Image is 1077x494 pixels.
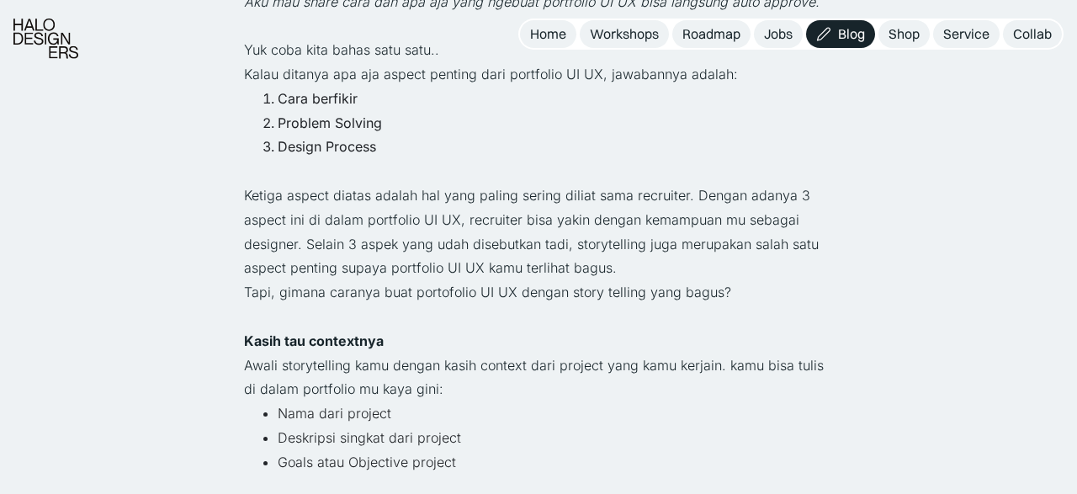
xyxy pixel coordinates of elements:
[878,20,930,48] a: Shop
[278,426,833,450] li: Deskripsi singkat dari project
[520,20,576,48] a: Home
[1003,20,1062,48] a: Collab
[244,159,833,183] p: ‍
[590,25,659,43] div: Workshops
[244,332,384,349] strong: Kasih tau contextnya
[244,13,833,38] p: ‍
[806,20,875,48] a: Blog
[682,25,740,43] div: Roadmap
[278,111,833,135] li: Problem Solving
[244,183,833,280] p: Ketiga aspect diatas adalah hal yang paling sering diliat sama recruiter. Dengan adanya 3 aspect ...
[278,450,833,475] li: Goals atau Objective project
[1013,25,1052,43] div: Collab
[764,25,793,43] div: Jobs
[530,25,566,43] div: Home
[244,305,833,329] p: ‍
[754,20,803,48] a: Jobs
[244,62,833,87] p: Kalau ditanya apa aja aspect penting dari portfolio UI UX, jawabannya adalah:
[889,25,920,43] div: Shop
[278,135,833,159] li: Design Process
[278,87,833,111] li: Cara berfikir
[244,353,833,402] p: Awali storytelling kamu dengan kasih context dari project yang kamu kerjain. kamu bisa tulis di d...
[278,401,833,426] li: Nama dari project
[933,20,1000,48] a: Service
[244,280,833,305] p: Tapi, gimana caranya buat portofolio UI UX dengan story telling yang bagus?
[838,25,865,43] div: Blog
[672,20,751,48] a: Roadmap
[943,25,989,43] div: Service
[244,38,833,62] p: Yuk coba kita bahas satu satu..
[580,20,669,48] a: Workshops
